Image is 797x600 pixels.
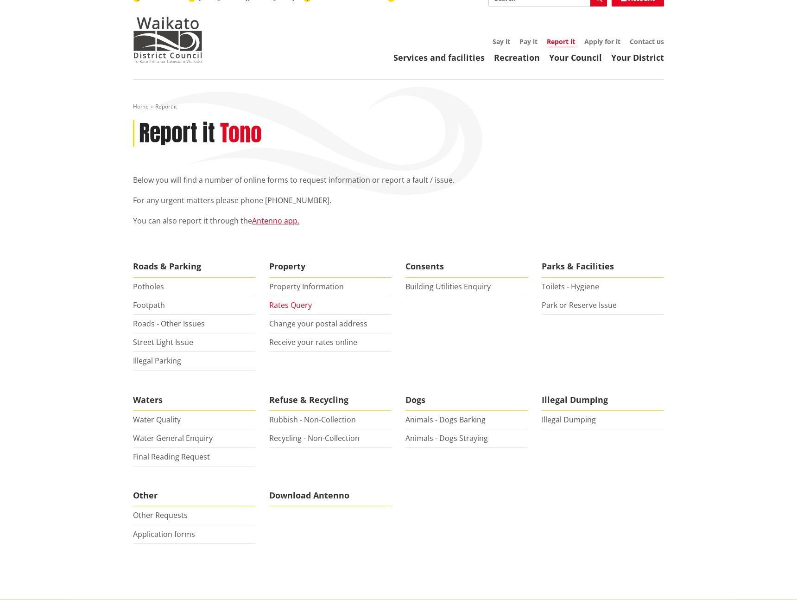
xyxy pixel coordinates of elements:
img: Waikato District Council - Te Kaunihera aa Takiwaa o Waikato [133,17,202,63]
a: Illegal Dumping [542,415,596,425]
iframe: Messenger Launcher [754,561,788,594]
a: Rates Query [269,300,312,310]
a: Home [133,102,149,110]
a: Footpath [133,300,165,310]
span: Property [269,256,392,277]
a: Apply for it [584,37,620,46]
p: Below you will find a number of online forms to request information or report a fault / issue. [133,174,664,185]
a: Services and facilities [393,52,485,63]
a: Property Information [269,281,344,292]
a: Potholes [133,281,164,292]
a: Change your postal address [269,319,367,329]
a: Water General Enquiry [133,433,213,443]
nav: breadcrumb [133,103,664,111]
a: Water Quality [133,415,181,425]
span: Dogs [405,389,528,411]
a: Your District [611,52,664,63]
a: Recreation [494,52,540,63]
a: Antenno app. [252,216,299,226]
a: Contact us [630,37,664,46]
span: Illegal Dumping [542,389,664,411]
a: Rubbish - Non-Collection [269,415,356,425]
a: Say it [493,37,510,46]
a: Your Council [549,52,602,63]
a: Pay it [519,37,538,46]
span: Roads & Parking [133,256,255,277]
a: Recycling - Non-Collection [269,433,360,443]
a: Application forms [133,529,195,539]
span: Other [133,485,255,506]
span: Refuse & Recycling [269,389,392,411]
a: Report it [547,37,575,47]
p: You can also report it through the [133,215,664,226]
a: Other Requests [133,510,188,520]
a: Illegal Parking [133,356,181,366]
span: Parks & Facilities [542,256,664,277]
span: Report it [155,102,177,110]
a: Animals - Dogs Straying [405,433,488,443]
span: Consents [405,256,528,277]
a: Toilets - Hygiene [542,281,599,292]
a: Building Utilities Enquiry [405,281,491,292]
p: For any urgent matters please phone [PHONE_NUMBER]. [133,195,664,206]
a: Roads - Other Issues [133,319,205,329]
span: Waters [133,389,255,411]
a: Animals - Dogs Barking [405,415,486,425]
h2: Tono [220,120,262,147]
a: Park or Reserve Issue [542,300,617,310]
a: Final Reading Request [133,452,210,462]
span: Download Antenno [269,485,392,506]
a: Street Light Issue [133,337,193,347]
h1: Report it [139,120,215,147]
a: Receive your rates online [269,337,357,347]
